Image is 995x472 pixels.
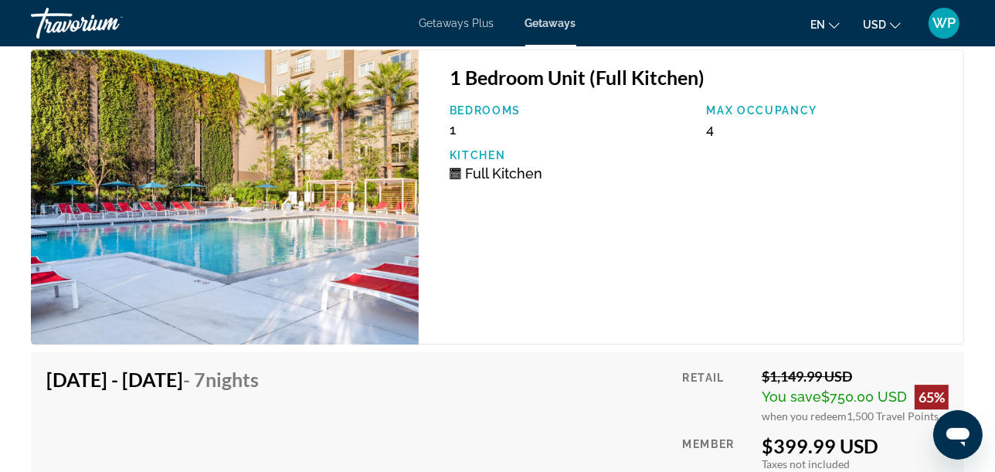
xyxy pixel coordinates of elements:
[847,409,939,423] span: 1,500 Travel Points
[762,368,949,385] div: $1,149.99 USD
[465,165,542,182] span: Full Kitchen
[762,389,821,405] span: You save
[933,410,983,460] iframe: Button to launch messaging window
[525,17,576,29] a: Getaways
[205,368,259,391] span: Nights
[821,389,907,405] span: $750.00 USD
[46,368,259,391] h4: [DATE] - [DATE]
[810,19,825,31] span: en
[683,368,750,423] div: Retail
[183,368,259,391] span: - 7
[863,13,901,36] button: Change currency
[31,49,419,345] img: WorldMark Anaheim
[706,104,948,117] p: Max Occupancy
[450,104,691,117] p: Bedrooms
[31,3,185,43] a: Travorium
[810,13,840,36] button: Change language
[450,66,948,89] h3: 1 Bedroom Unit (Full Kitchen)
[450,121,456,138] span: 1
[924,7,964,39] button: User Menu
[932,15,956,31] span: WP
[419,17,494,29] a: Getaways Plus
[762,409,847,423] span: when you redeem
[762,434,949,457] div: $399.99 USD
[863,19,886,31] span: USD
[706,121,714,138] span: 4
[450,149,691,161] p: Kitchen
[915,385,949,409] div: 65%
[762,457,850,470] span: Taxes not included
